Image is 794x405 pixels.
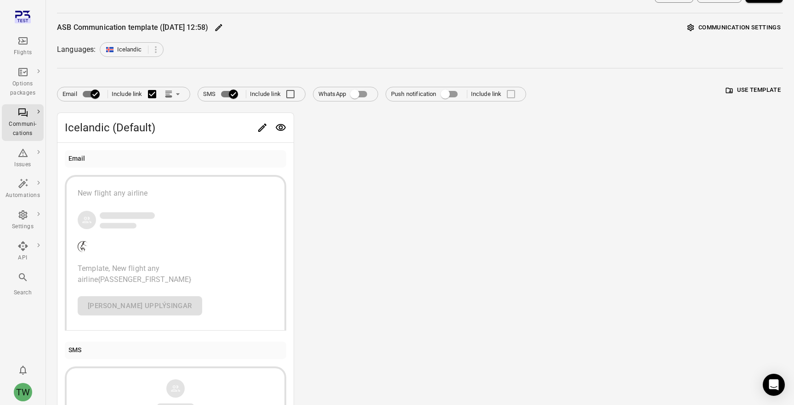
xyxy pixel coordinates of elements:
a: Communi-cations [2,104,44,141]
div: Search [6,288,40,298]
div: Settings [6,222,40,231]
div: TW [14,383,32,401]
button: New flight any airlineCompany logoTemplate, New flight any airline{PASSENGER_FIRST_NAME}[PERSON_N... [65,175,286,331]
div: Icelandic [100,42,164,57]
button: Edit [212,21,226,34]
a: API [2,238,44,265]
a: Flights [2,33,44,60]
label: Include link [250,84,300,104]
span: Icelandic [117,45,142,54]
div: ASB Communication template ([DATE] 12:58) [57,22,208,33]
button: Link position in email [162,87,185,101]
button: Preview [272,118,290,137]
label: Push notification [391,85,463,103]
div: SMS [68,345,81,355]
div: Automations [6,191,40,200]
div: Open Intercom Messenger [763,374,785,396]
img: Company logo [78,241,88,252]
span: Icelandic (Default) [65,120,253,135]
a: Options packages [2,64,44,101]
a: Automations [2,175,44,203]
label: Email [62,85,104,103]
div: Issues [6,160,40,169]
span: Template, New flight any airline [78,264,162,284]
label: WhatsApp [318,85,373,103]
a: Issues [2,145,44,172]
div: Email [68,154,85,164]
a: Settings [2,207,44,234]
button: Search [2,269,44,300]
div: Communi-cations [6,120,40,138]
label: Include link [112,84,162,104]
div: Languages: [57,44,96,55]
div: API [6,253,40,263]
button: Communication settings [685,21,783,35]
label: SMS [203,85,242,103]
div: New flight any airline [78,188,273,199]
button: Edit [253,118,272,137]
span: {PASSENGER_FIRST_NAME} [98,275,191,284]
span: Preview [272,123,290,131]
button: Use template [724,83,783,97]
button: Notifications [14,361,32,379]
div: Flights [6,48,40,57]
div: Options packages [6,79,40,98]
button: Tony Wang [10,379,36,405]
span: Edit [253,123,272,131]
label: Include link [471,84,521,104]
